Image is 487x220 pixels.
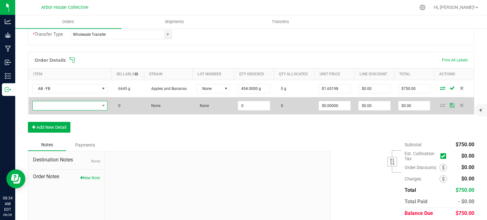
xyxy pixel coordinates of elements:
span: Hi, [PERSON_NAME]! [434,5,475,10]
span: None [197,104,209,108]
input: 0 [319,84,351,93]
span: 0 g [278,86,286,91]
inline-svg: Outbound [5,86,11,93]
input: 0 [359,84,390,93]
span: $750.00 [456,187,474,193]
input: 0 [399,101,430,110]
span: Delete Order Detail [457,103,466,107]
span: $0.00 [461,176,474,182]
span: - $0.00 [458,198,474,204]
th: Sellable [111,68,144,80]
span: Save Order Detail [447,103,457,107]
th: Lot Number [193,68,234,80]
input: 0 [319,101,351,110]
span: Save Order Detail [447,86,457,90]
span: None [197,84,222,93]
input: 0 [399,84,430,93]
span: 0 [278,104,283,108]
div: Notes [28,139,66,151]
span: Balance Due [405,210,433,216]
input: 0 [238,101,270,110]
th: Qty Ordered [234,68,274,80]
span: Order Discounts [405,165,439,170]
th: Strain [144,68,193,80]
span: Delete Order Detail [457,86,466,90]
th: Unit Price [315,68,355,80]
span: Arbor House Collective [41,5,88,10]
inline-svg: Analytics [5,18,11,25]
iframe: Resource center [6,169,25,188]
span: 6645 g [115,86,130,91]
span: Shipments [156,19,192,25]
button: New Note [80,175,100,181]
th: Actions [434,68,474,80]
span: $750.00 [456,141,474,148]
span: Apples and Bananas [148,86,187,91]
span: NO DATA FOUND [32,84,108,93]
button: Add New Detail [28,122,70,133]
span: None [91,159,100,163]
span: Calculate cultivation tax [440,152,449,160]
inline-svg: Grow [5,32,11,38]
span: $0.00 [461,153,474,159]
span: Charges [405,176,439,181]
input: 0 [359,101,390,110]
span: None [148,104,160,108]
span: $0.00 [461,164,474,170]
span: Transfers [263,19,298,25]
th: Qty Allocated [274,68,315,80]
a: Transfers [228,15,334,28]
span: 0 [115,104,120,108]
inline-svg: Manufacturing [5,46,11,52]
input: 0 [238,84,270,93]
span: Destination Notes [33,156,100,164]
span: Transfer Type [33,31,63,37]
div: Payments [66,139,104,151]
th: Item [29,68,112,80]
span: Total [405,187,416,193]
span: Total Paid [405,198,427,204]
span: Order Notes [33,173,100,180]
th: Line Discount [354,68,394,80]
h1: Order Details [35,58,66,63]
span: Subtotal [405,142,421,147]
a: Shipments [121,15,228,28]
span: Orders [54,19,83,25]
div: Manage settings [419,4,426,10]
span: $750.00 [456,210,474,216]
span: AB - FB [33,84,100,93]
p: 08/28 [3,212,12,217]
inline-svg: Inbound [5,59,11,66]
th: Total [394,68,434,80]
inline-svg: Inventory [5,73,11,79]
span: NO DATA FOUND [32,101,108,110]
p: 08:34 AM EDT [3,195,12,212]
span: Est. Cultivation Tax [405,151,438,161]
a: Orders [15,15,121,28]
